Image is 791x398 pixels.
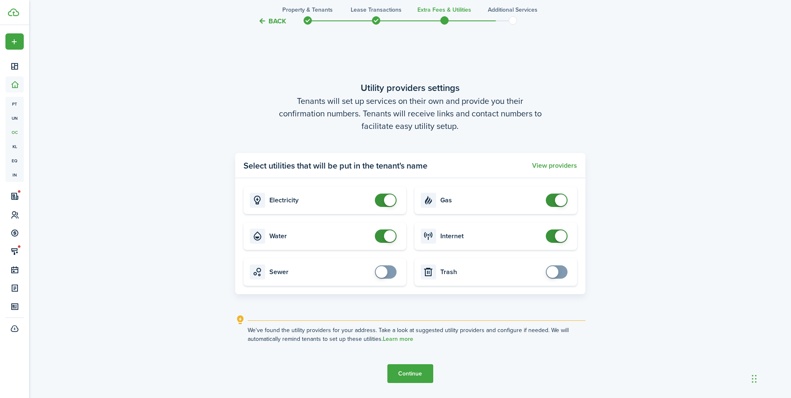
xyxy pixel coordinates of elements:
[440,268,542,276] card-title: Trash
[269,268,371,276] card-title: Sewer
[235,95,585,132] wizard-step-header-description: Tenants will set up services on their own and provide you their confirmation numbers. Tenants wil...
[5,33,24,50] button: Open menu
[244,159,427,172] panel-main-title: Select utilities that will be put in the tenant's name
[417,5,471,14] h3: Extra fees & Utilities
[235,315,246,325] i: outline
[749,358,791,398] iframe: Chat Widget
[5,139,24,154] a: kl
[387,364,433,383] button: Continue
[752,366,757,391] div: Drag
[383,336,413,343] a: Learn more
[440,196,542,204] card-title: Gas
[351,5,402,14] h3: Lease Transactions
[5,97,24,111] a: pt
[248,326,585,343] explanation-description: We've found the utility providers for your address. Take a look at suggested utility providers an...
[532,162,577,169] button: View providers
[5,154,24,168] a: eq
[440,232,542,240] card-title: Internet
[5,125,24,139] a: oc
[235,81,585,95] wizard-step-header-title: Utility providers settings
[282,5,333,14] h3: Property & Tenants
[269,232,371,240] card-title: Water
[8,8,19,16] img: TenantCloud
[269,196,371,204] card-title: Electricity
[488,5,537,14] h3: Additional Services
[5,111,24,125] a: un
[5,168,24,182] a: in
[258,17,286,25] button: Back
